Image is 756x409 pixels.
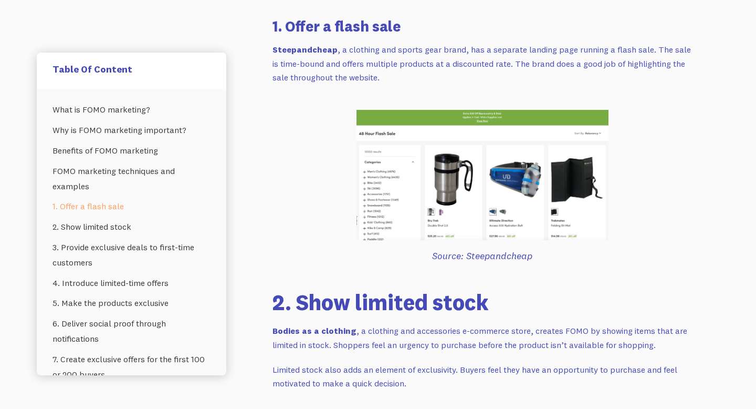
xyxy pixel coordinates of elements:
[52,140,211,161] a: ‍Benefits of FOMO marketing
[272,324,692,352] p: , a clothing and accessories e-commerce store, creates FOMO by showing items that are limited in ...
[52,313,211,349] a: 6. Deliver social proof through notifications
[356,110,608,240] img: Offering Flash Sale - Marketing technique to create Fomo
[52,161,211,197] a: FOMO marketing techniques and examples
[272,16,692,36] h3: 1. Offer a flash sale
[272,363,692,391] p: Limited stock also adds an element of exclusivity. Buyers feel they have an opportunity to purcha...
[52,120,211,140] a: Why is FOMO marketing important?
[52,273,211,293] a: 4. Introduce limited-time offers
[272,44,338,55] strong: Steepandcheap
[52,63,211,75] h5: Table Of Content
[272,43,692,85] p: , a clothing and sports gear brand, has a separate landing page running a flash sale. The sale is...
[52,99,211,120] a: What is FOMO marketing?
[52,217,211,237] a: 2. Show limited stock
[52,349,211,385] a: 7. Create exclusive offers for the first 100 or 200 buyers
[52,237,211,273] a: 3. Provide exclusive deals to first-time customers
[272,325,356,336] strong: Bodies as a clothing
[52,196,211,217] a: 1. Offer a flash sale
[272,289,692,315] h2: 2. Show limited stock
[52,293,211,313] a: 5. Make the products exclusive
[432,250,532,262] em: Source: Steepandcheap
